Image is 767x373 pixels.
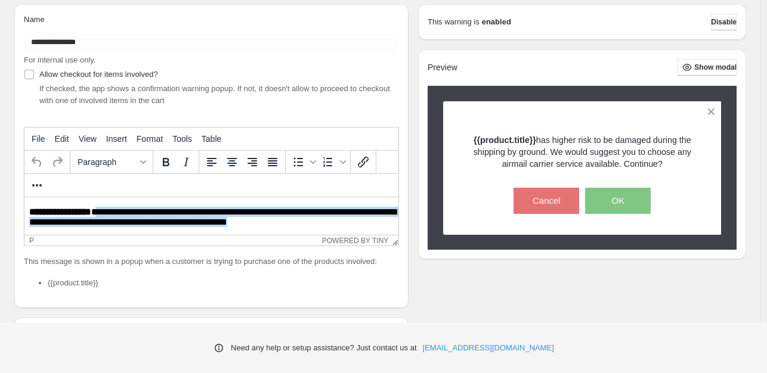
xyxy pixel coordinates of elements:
[288,152,318,172] div: Bullet list
[29,237,34,245] div: p
[514,188,579,214] button: Cancel
[428,16,480,28] p: This warning is
[694,63,737,72] span: Show modal
[27,152,47,172] button: Undo
[262,152,283,172] button: Justify
[32,134,45,144] span: File
[24,55,95,64] span: For internal use only.
[464,134,701,170] p: has higher risk to be damaged during the shipping by ground. We would suggest you to choose any a...
[73,152,150,172] button: Formats
[78,157,136,167] span: Paragraph
[585,188,651,214] button: OK
[322,237,389,245] a: Powered by Tiny
[423,342,554,354] a: [EMAIL_ADDRESS][DOMAIN_NAME]
[48,277,399,289] li: {{product.title}}
[222,152,242,172] button: Align center
[678,59,737,76] button: Show modal
[474,135,536,145] strong: {{product.title}}
[711,14,737,30] button: Disable
[79,134,97,144] span: View
[711,17,737,27] span: Disable
[388,235,398,245] div: Resize
[27,175,47,195] button: More...
[39,84,390,105] span: If checked, the app shows a confirmation warning popup. If not, it doesn't allow to proceed to ch...
[106,134,127,144] span: Insert
[47,152,67,172] button: Redo
[24,197,398,235] iframe: Rich Text Area
[24,256,399,268] p: This message is shown in a popup when a customer is trying to purchase one of the products involved:
[482,16,511,28] strong: enabled
[172,134,192,144] span: Tools
[137,134,163,144] span: Format
[202,152,222,172] button: Align left
[156,152,176,172] button: Bold
[24,15,45,24] span: Name
[242,152,262,172] button: Align right
[176,152,196,172] button: Italic
[39,70,158,79] span: Allow checkout for items involved?
[202,134,221,144] span: Table
[318,152,348,172] div: Numbered list
[428,63,457,73] h2: Preview
[353,152,373,172] button: Insert/edit link
[55,134,69,144] span: Edit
